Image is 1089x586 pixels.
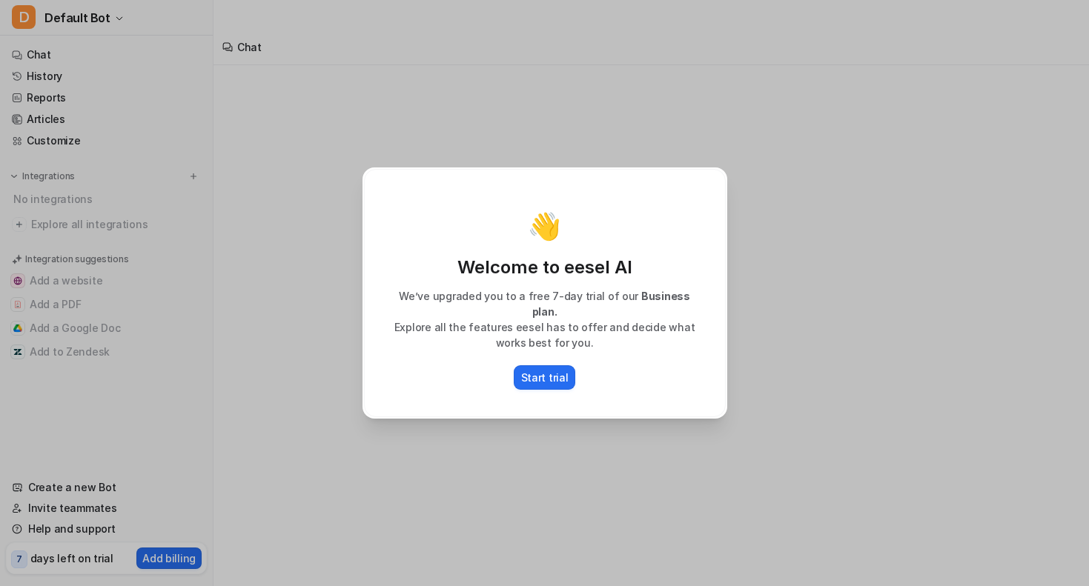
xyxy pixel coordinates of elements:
p: 👋 [528,211,561,241]
button: Start trial [514,365,576,390]
p: Welcome to eesel AI [380,256,710,279]
p: Start trial [521,370,569,385]
p: We’ve upgraded you to a free 7-day trial of our [380,288,710,319]
p: Explore all the features eesel has to offer and decide what works best for you. [380,319,710,350]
